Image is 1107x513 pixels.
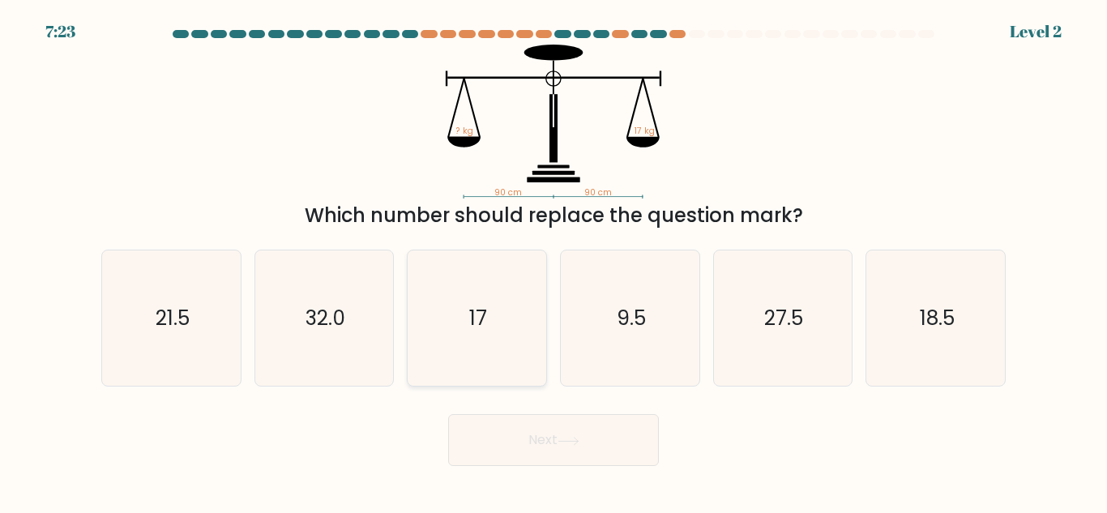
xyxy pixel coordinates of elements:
[1010,19,1062,44] div: Level 2
[111,201,996,230] div: Which number should replace the question mark?
[584,186,612,199] tspan: 90 cm
[456,125,473,137] tspan: ? kg
[156,304,190,332] text: 21.5
[920,304,955,332] text: 18.5
[494,186,522,199] tspan: 90 cm
[765,304,804,332] text: 27.5
[448,414,659,466] button: Next
[45,19,75,44] div: 7:23
[635,125,655,137] tspan: 17 kg
[469,304,487,332] text: 17
[617,304,646,332] text: 9.5
[306,304,345,332] text: 32.0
